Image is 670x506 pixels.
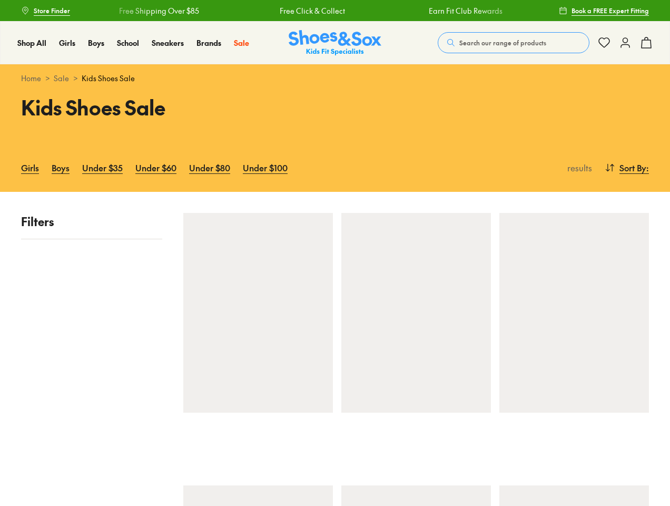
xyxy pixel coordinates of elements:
a: Free Shipping Over $85 [119,5,199,16]
a: Brands [196,37,221,48]
a: Boys [88,37,104,48]
a: Store Finder [21,1,70,20]
h1: Kids Shoes Sale [21,92,322,122]
div: > > [21,73,649,84]
a: Girls [21,156,39,179]
a: Under $100 [243,156,288,179]
span: : [646,161,649,174]
a: Shop All [17,37,46,48]
a: Free Click & Collect [280,5,345,16]
p: Filters [21,213,162,230]
span: Kids Shoes Sale [82,73,135,84]
a: Under $80 [189,156,230,179]
a: Girls [59,37,75,48]
a: Sale [234,37,249,48]
img: SNS_Logo_Responsive.svg [289,30,381,56]
span: Store Finder [34,6,70,15]
a: Book a FREE Expert Fitting [559,1,649,20]
button: Sort By: [605,156,649,179]
a: Earn Fit Club Rewards [428,5,502,16]
a: Home [21,73,41,84]
a: Boys [52,156,70,179]
span: Book a FREE Expert Fitting [572,6,649,15]
a: Under $60 [135,156,176,179]
a: Shoes & Sox [289,30,381,56]
span: Sort By [619,161,646,174]
a: Sale [54,73,69,84]
a: School [117,37,139,48]
p: results [563,161,592,174]
a: Sneakers [152,37,184,48]
button: Search our range of products [438,32,589,53]
a: Under $35 [82,156,123,179]
span: Search our range of products [459,38,546,47]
